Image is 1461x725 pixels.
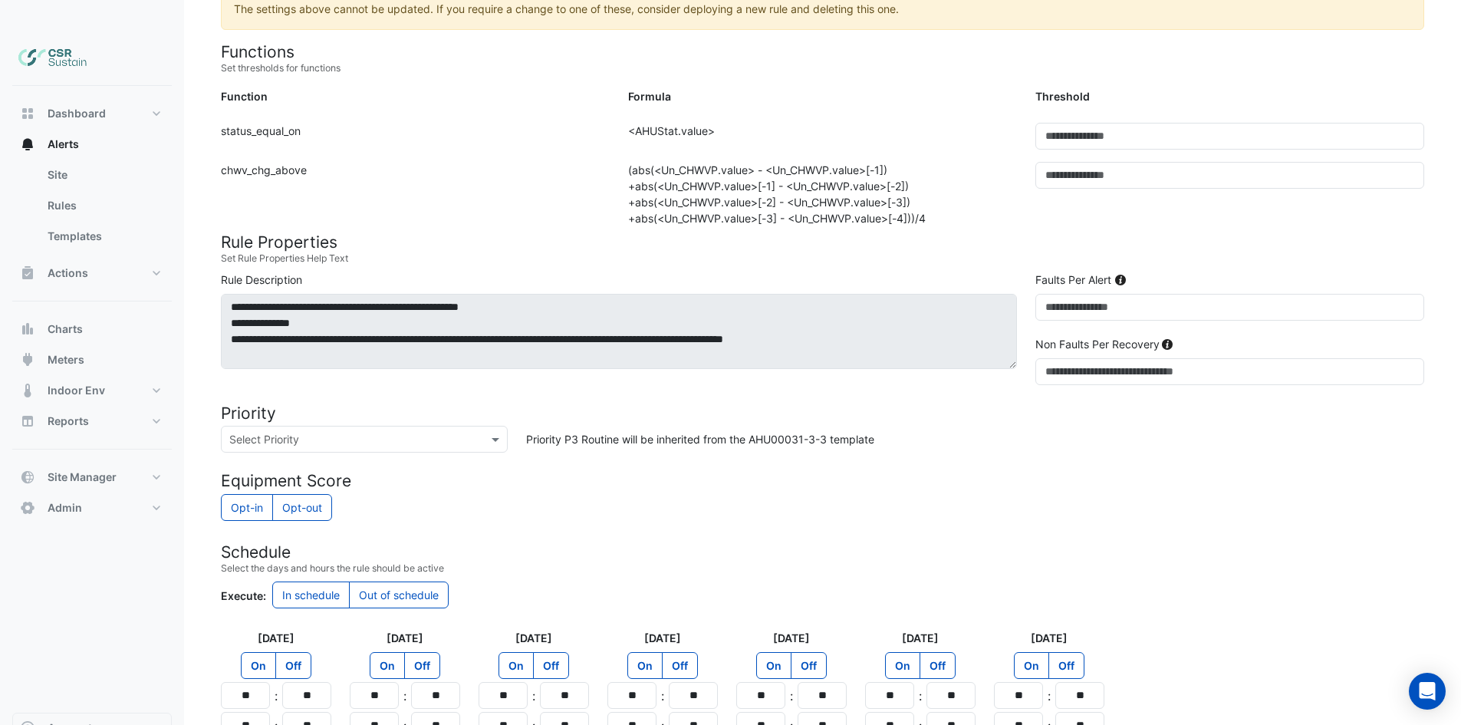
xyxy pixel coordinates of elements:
[48,106,106,121] span: Dashboard
[12,258,172,288] button: Actions
[35,221,172,252] a: Templates
[1409,673,1446,710] div: Open Intercom Messenger
[221,232,1424,252] h4: Rule Properties
[1114,273,1127,287] div: Tooltip anchor
[515,630,552,646] label: [DATE]
[12,406,172,437] button: Reports
[48,383,105,398] span: Indoor Env
[272,494,332,521] label: Do not count rule towards calculation of equipment performance scores?
[35,190,172,221] a: Rules
[272,582,350,608] label: In schedule
[12,98,172,129] button: Dashboard
[669,682,718,709] input: Minutes
[48,414,89,429] span: Reports
[221,42,1424,61] h4: Functions
[20,137,35,152] app-icon: Alerts
[662,652,698,679] label: Off
[1035,336,1160,352] label: Non Faults Per Recovery
[20,265,35,281] app-icon: Actions
[736,682,785,709] input: Hours
[785,687,798,705] div: :
[48,470,117,485] span: Site Manager
[12,344,172,375] button: Meters
[756,652,791,679] label: On
[12,160,172,258] div: Alerts
[798,682,847,709] input: Minutes
[865,682,914,709] input: Hours
[241,652,276,679] label: On
[221,90,268,103] strong: Function
[221,589,266,602] strong: Execute:
[282,682,331,709] input: Minutes
[258,630,295,646] label: [DATE]
[212,123,619,162] div: status_equal_on
[20,500,35,516] app-icon: Admin
[1048,652,1084,679] label: Off
[12,314,172,344] button: Charts
[221,272,302,288] label: Rule Description
[12,375,172,406] button: Indoor Env
[399,687,411,705] div: :
[48,321,83,337] span: Charts
[902,630,939,646] label: [DATE]
[628,90,671,103] strong: Formula
[12,493,172,523] button: Admin
[773,630,810,646] label: [DATE]
[221,682,270,709] input: Hours
[20,352,35,367] app-icon: Meters
[926,682,976,709] input: Minutes
[18,43,87,74] img: Company Logo
[1055,682,1104,709] input: Minutes
[20,383,35,398] app-icon: Indoor Env
[994,682,1043,709] input: Hours
[1043,687,1055,705] div: :
[627,652,663,679] label: On
[48,137,79,152] span: Alerts
[12,462,172,493] button: Site Manager
[1014,652,1049,679] label: On
[221,494,273,521] label: Count rule towards calculation of equipment performance scores
[1031,630,1068,646] label: [DATE]
[920,652,956,679] label: Off
[221,562,1424,575] small: Select the days and hours the rule should be active
[533,652,569,679] label: Off
[370,652,405,679] label: On
[528,687,540,705] div: :
[20,470,35,485] app-icon: Site Manager
[1160,338,1174,351] div: Tooltip anchor
[48,352,84,367] span: Meters
[791,652,827,679] label: Off
[349,582,449,608] label: Out of schedule
[619,123,1026,162] div: <AHUStat.value>
[20,414,35,429] app-icon: Reports
[619,162,1026,226] div: (abs(<Un_CHWVP.value> - <Un_CHWVP.value>[-1]) +abs(<Un_CHWVP.value>[-1] - <Un_CHWVP.value>[-2]) +...
[914,687,926,705] div: :
[1035,272,1111,288] label: Faults Per Alert
[885,652,920,679] label: On
[221,61,1424,75] small: Set thresholds for functions
[644,630,681,646] label: [DATE]
[275,652,311,679] label: Off
[387,630,423,646] label: [DATE]
[270,687,282,705] div: :
[35,160,172,190] a: Site
[48,265,88,281] span: Actions
[20,321,35,337] app-icon: Charts
[499,652,534,679] label: On
[221,252,1424,265] small: Set Rule Properties Help Text
[404,652,440,679] label: Off
[656,687,669,705] div: :
[20,106,35,121] app-icon: Dashboard
[12,129,172,160] button: Alerts
[517,426,1433,453] div: Priority P3 Routine will be inherited from the AHU00031-3-3 template
[221,404,1424,423] h4: Priority
[221,582,1424,611] div: Control whether the rule executes during or outside the schedule times
[212,162,619,226] div: chwv_chg_above
[607,682,656,709] input: Hours
[1035,90,1090,103] strong: Threshold
[221,471,1424,490] h4: Equipment Score
[479,682,528,709] input: Hours
[221,542,1424,562] h4: Schedule
[540,682,589,709] input: Minutes
[350,682,399,709] input: Hours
